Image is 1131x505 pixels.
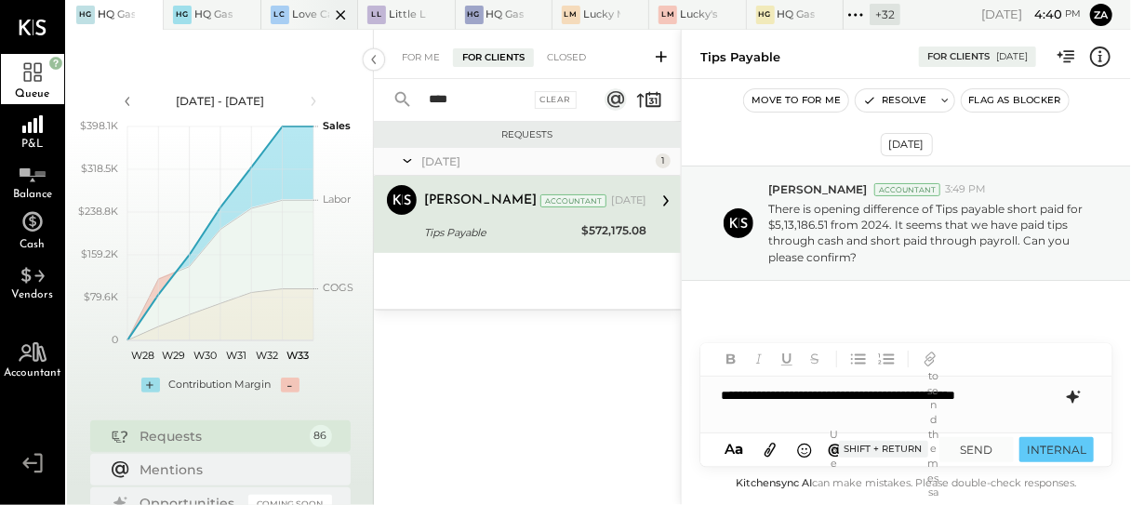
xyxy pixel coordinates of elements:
div: HG [465,6,484,24]
text: Labor [323,193,351,206]
span: [PERSON_NAME] [768,181,867,197]
button: SEND [939,437,1014,462]
div: + 32 [870,4,900,25]
span: 4 : 40 [1025,6,1062,23]
div: [DATE] [421,153,651,169]
div: Tips Payable [700,48,780,66]
text: COGS [323,282,353,295]
div: - [281,378,299,392]
span: 3:49 PM [945,182,986,197]
button: @ [823,438,849,461]
div: For Clients [453,48,534,67]
div: LM [659,6,677,24]
div: [DATE] - [DATE] [141,93,299,109]
div: For Me [393,48,449,67]
div: [DATE] [996,50,1028,63]
div: HG [173,6,192,24]
div: Mentions [140,460,323,479]
span: P&L [22,139,44,150]
a: Cash [1,205,64,255]
button: Unordered List [846,347,871,371]
button: INTERNAL [1019,437,1094,462]
div: + [141,378,160,392]
a: P&L [1,104,64,154]
text: W29 [162,349,185,362]
button: Ordered List [874,347,898,371]
div: Requests [140,427,300,445]
span: a [735,440,743,458]
text: $398.1K [80,119,118,132]
button: Za [1090,4,1112,26]
div: Closed [538,48,595,67]
button: Add URL [918,347,942,371]
div: For Clients [927,50,990,63]
span: Accountant [5,367,61,379]
text: $79.6K [84,290,118,303]
span: Vendors [12,289,54,300]
text: $318.5K [81,162,118,175]
div: LM [562,6,580,24]
a: Vendors [1,255,64,305]
div: Accountant [540,194,606,207]
div: [DATE] [881,133,933,156]
a: Queue [1,54,64,104]
div: Clear [535,91,578,109]
button: Strikethrough [803,347,827,371]
button: Move to for me [744,89,848,112]
text: Sales [323,119,351,132]
text: W33 [286,349,309,362]
button: Bold [719,347,743,371]
span: Balance [13,189,52,200]
p: There is opening difference of Tips payable short paid for $5,13,186.51 from 2024. It seems that ... [768,201,1098,265]
text: W30 [193,349,216,362]
a: Accountant [1,333,64,383]
div: LL [367,6,386,24]
button: Italic [747,347,771,371]
text: W32 [256,349,278,362]
div: Requests [383,128,672,141]
text: $159.2K [81,247,118,260]
text: W31 [225,349,246,362]
div: [PERSON_NAME] [424,192,537,210]
div: HG [756,6,775,24]
span: Queue [16,88,50,100]
div: [DATE] [611,193,646,208]
div: 86 [310,425,332,447]
div: Contribution Margin [169,378,272,392]
button: Underline [775,347,799,371]
button: Flag as Blocker [962,89,1069,112]
a: Balance [1,154,64,205]
span: pm [1065,7,1081,20]
div: HG [76,6,95,24]
div: Tips Payable [424,223,576,242]
span: @ [829,440,844,458]
span: Shift + Return [839,441,928,458]
div: LC [271,6,289,24]
div: Accountant [874,183,940,196]
text: $238.8K [78,205,118,218]
text: 0 [112,333,118,346]
button: Resolve [856,89,934,112]
div: 1 [656,153,671,168]
button: Aa [719,439,749,459]
div: [DATE] [981,6,1081,23]
div: $572,175.08 [581,221,646,240]
text: W28 [131,349,154,362]
span: Cash [20,239,46,250]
